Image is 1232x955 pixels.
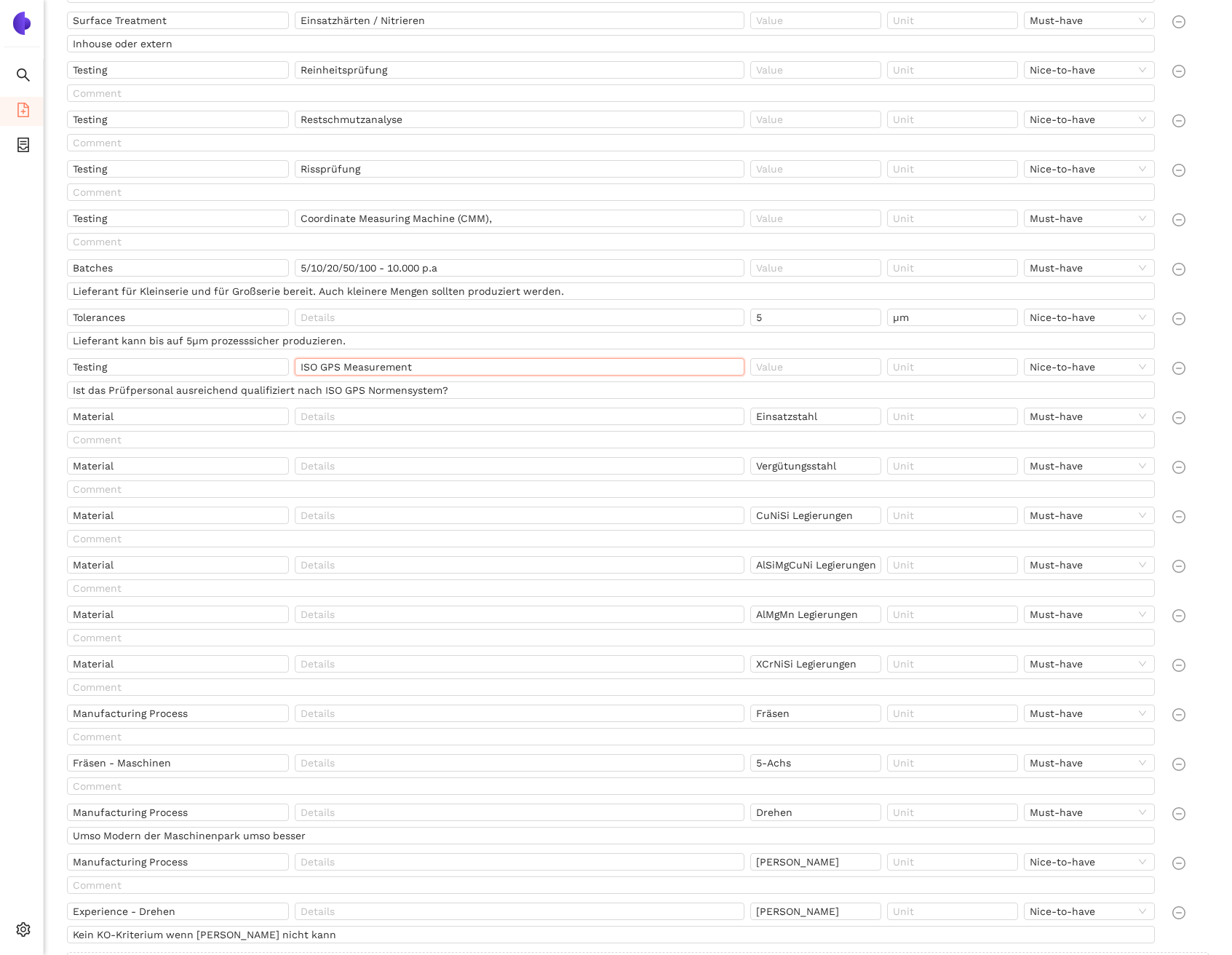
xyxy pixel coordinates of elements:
input: Comment [67,381,1155,399]
input: Details [295,457,744,475]
input: Comment [67,876,1155,894]
span: minus-circle [1172,362,1185,375]
input: Name [67,259,289,277]
span: minus-circle [1172,510,1185,523]
span: minus-circle [1172,411,1185,424]
input: Value [750,12,881,29]
input: Name [67,705,289,722]
input: Comment [67,480,1155,498]
span: minus-circle [1172,213,1185,226]
input: Name [67,111,289,128]
span: Must-have [1030,755,1149,771]
input: Comment [67,332,1155,349]
span: minus-circle [1172,758,1185,771]
input: Value [750,457,881,475]
input: Name [67,556,289,574]
input: Name [67,853,289,871]
span: container [16,132,31,162]
input: Unit [887,309,1018,326]
input: Value [750,705,881,722]
span: Must-have [1030,656,1149,672]
span: minus-circle [1172,857,1185,870]
span: Must-have [1030,804,1149,820]
input: Value [750,210,881,227]
input: Comment [67,431,1155,448]
input: Comment [67,579,1155,597]
input: Name [67,12,289,29]
span: search [16,63,31,92]
input: Unit [887,705,1018,722]
input: Comment [67,777,1155,795]
input: Unit [887,358,1018,376]
input: Details [295,804,744,821]
span: minus-circle [1172,609,1185,622]
input: Unit [887,160,1018,178]
img: Logo [10,12,33,35]
span: minus-circle [1172,114,1185,127]
input: Name [67,210,289,227]
span: minus-circle [1172,906,1185,919]
input: Unit [887,408,1018,425]
input: Details [295,853,744,871]
span: Must-have [1030,606,1149,622]
input: Details [295,309,744,326]
input: Value [750,309,881,326]
input: Name [67,160,289,178]
span: minus-circle [1172,312,1185,325]
input: Unit [887,259,1018,277]
input: Comment [67,35,1155,52]
input: Name [67,903,289,920]
input: Comment [67,629,1155,646]
input: Comment [67,183,1155,201]
input: Name [67,358,289,376]
input: Value [750,408,881,425]
input: Details [295,358,744,376]
input: Name [67,754,289,772]
span: Nice-to-have [1030,161,1149,177]
input: Name [67,457,289,475]
input: Unit [887,111,1018,128]
input: Name [67,606,289,623]
input: Value [750,655,881,673]
input: Unit [887,804,1018,821]
input: Details [295,655,744,673]
span: minus-circle [1172,263,1185,276]
span: Nice-to-have [1030,111,1149,127]
span: Must-have [1030,458,1149,474]
input: Unit [887,12,1018,29]
span: minus-circle [1172,659,1185,672]
input: Name [67,309,289,326]
input: Unit [887,457,1018,475]
span: minus-circle [1172,164,1185,177]
span: minus-circle [1172,560,1185,573]
span: minus-circle [1172,65,1185,78]
span: Must-have [1030,507,1149,523]
input: Unit [887,754,1018,772]
span: Must-have [1030,557,1149,573]
input: Value [750,259,881,277]
span: Nice-to-have [1030,854,1149,870]
span: Nice-to-have [1030,903,1149,919]
input: Comment [67,233,1155,250]
input: Unit [887,606,1018,623]
span: Nice-to-have [1030,62,1149,78]
input: Details [295,408,744,425]
input: Name [67,655,289,673]
input: Unit [887,853,1018,871]
span: Nice-to-have [1030,309,1149,325]
input: Details [295,903,744,920]
span: file-add [16,98,31,127]
span: setting [16,917,31,946]
span: Must-have [1030,210,1149,226]
input: Details [295,507,744,524]
input: Unit [887,210,1018,227]
input: Comment [67,282,1155,300]
input: Details [295,111,744,128]
span: Must-have [1030,12,1149,28]
input: Value [750,903,881,920]
input: Details [295,606,744,623]
input: Details [295,61,744,79]
input: Name [67,804,289,821]
input: Details [295,210,744,227]
span: Must-have [1030,408,1149,424]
